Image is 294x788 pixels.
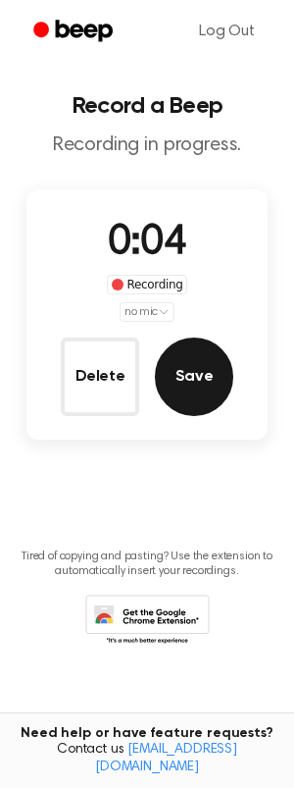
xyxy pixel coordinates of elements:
[124,303,158,321] span: no mic
[16,94,278,118] h1: Record a Beep
[179,8,274,55] a: Log Out
[12,742,282,776] span: Contact us
[20,13,130,51] a: Beep
[108,223,186,264] span: 0:04
[61,338,139,416] button: Delete Audio Record
[95,743,237,774] a: [EMAIL_ADDRESS][DOMAIN_NAME]
[155,338,233,416] button: Save Audio Record
[16,133,278,158] p: Recording in progress.
[120,302,174,322] button: no mic
[16,550,278,579] p: Tired of copying and pasting? Use the extension to automatically insert your recordings.
[107,275,188,294] div: Recording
